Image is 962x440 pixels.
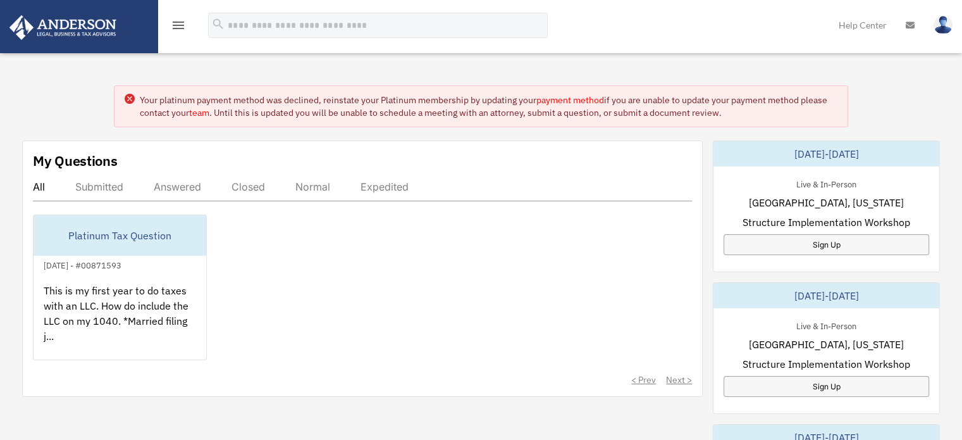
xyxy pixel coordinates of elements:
[34,258,132,271] div: [DATE] - #00871593
[140,94,837,119] div: Your platinum payment method was declined, reinstate your Platinum membership by updating your if...
[33,151,118,170] div: My Questions
[724,234,929,255] a: Sign Up
[295,180,330,193] div: Normal
[211,17,225,31] i: search
[536,94,604,106] a: payment method
[154,180,201,193] div: Answered
[34,273,206,372] div: This is my first year to do taxes with an LLC. How do include the LLC on my 1040. *Married filing...
[743,356,910,372] span: Structure Implementation Workshop
[171,18,186,33] i: menu
[231,180,265,193] div: Closed
[749,337,904,352] span: [GEOGRAPHIC_DATA], [US_STATE]
[743,215,910,230] span: Structure Implementation Workshop
[189,107,209,118] a: team
[34,215,206,256] div: Platinum Tax Question
[33,215,207,360] a: Platinum Tax Question[DATE] - #00871593This is my first year to do taxes with an LLC. How do incl...
[361,180,409,193] div: Expedited
[713,283,939,308] div: [DATE]-[DATE]
[749,195,904,210] span: [GEOGRAPHIC_DATA], [US_STATE]
[724,376,929,397] a: Sign Up
[786,177,866,190] div: Live & In-Person
[171,22,186,33] a: menu
[934,16,953,34] img: User Pic
[713,141,939,167] div: [DATE]-[DATE]
[33,180,45,193] div: All
[6,15,120,40] img: Anderson Advisors Platinum Portal
[75,180,123,193] div: Submitted
[786,318,866,332] div: Live & In-Person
